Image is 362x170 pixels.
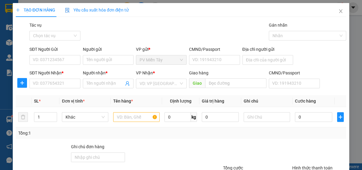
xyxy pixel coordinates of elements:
span: Yêu cầu xuất hóa đơn điện tử [65,8,129,12]
span: plus [337,115,344,119]
span: Giao [189,78,205,88]
input: Địa chỉ của người gửi [242,55,293,65]
div: SĐT Người Gửi [29,46,80,53]
input: VD: Bàn, Ghế [113,112,160,122]
span: Định lượng [170,99,191,103]
span: user-add [125,81,130,86]
span: SL [34,99,39,103]
button: delete [18,112,28,122]
button: plus [337,112,344,122]
label: Tác vụ [29,23,42,28]
span: Giao hàng [189,70,208,75]
button: Close [332,3,349,20]
div: SĐT Người Nhận [29,70,80,76]
span: plus [16,8,20,12]
span: Tên hàng [113,99,133,103]
label: Ghi chú đơn hàng [71,144,104,149]
span: TẠO ĐƠN HÀNG [16,8,55,12]
input: Ghi Chú [244,112,290,122]
img: icon [65,8,70,13]
div: CMND/Passport [189,46,240,53]
input: Ghi chú đơn hàng [71,152,125,162]
span: VP Nhận [136,70,153,75]
span: close [338,9,343,14]
span: Giá trị hàng [202,99,224,103]
button: plus [17,78,27,88]
input: 0 [202,112,239,122]
span: Đơn vị tính [62,99,85,103]
div: CMND/Passport [269,70,320,76]
th: Ghi chú [241,95,293,107]
span: kg [191,112,197,122]
div: VP gửi [136,46,187,53]
span: plus [18,80,27,85]
input: Dọc đường [205,78,266,88]
div: Tổng: 1 [18,130,140,136]
div: Người nhận [83,70,134,76]
span: PV Miền Tây [140,55,183,64]
span: Khác [66,113,105,122]
div: Địa chỉ người gửi [242,46,293,53]
div: Người gửi [83,46,134,53]
span: Cước hàng [295,99,316,103]
label: Gán nhãn [269,23,287,28]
